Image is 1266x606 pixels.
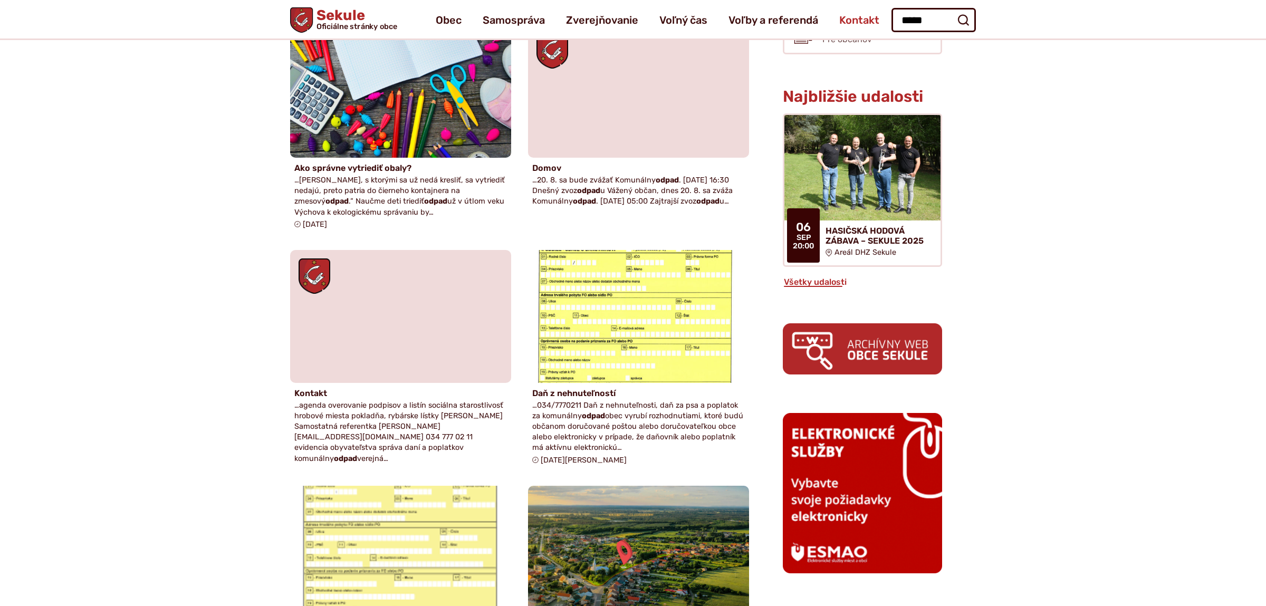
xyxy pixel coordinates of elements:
[532,388,745,398] h4: Daň z nehnuteľností
[290,7,313,33] img: Prejsť na domovskú stránku
[566,5,638,35] a: Zverejňovanie
[783,88,942,105] h3: Najbližšie udalosti
[696,197,720,206] strong: odpad
[573,197,596,206] strong: odpad
[835,248,896,257] span: Areál DHZ Sekule
[313,8,397,31] span: Sekule
[294,176,505,216] span: …[PERSON_NAME], s ktorými sa už nedá kresliť, sa vytriediť nedajú, preto patria do čierneho konta...
[793,242,814,251] span: 20:00
[839,5,879,35] a: Kontakt
[303,220,327,229] span: [DATE]
[582,411,605,420] strong: odpad
[532,176,733,206] span: …20. 8. sa bude zvážať Komunálny . [DATE] 16:30 Dnešný zvoz u Vážený občan, dnes 20. 8. sa zváža ...
[436,5,462,35] a: Obec
[483,5,545,35] a: Samospráva
[728,5,818,35] a: Voľby a referendá
[541,456,627,465] span: [DATE][PERSON_NAME]
[783,413,942,573] img: esmao_sekule_b.png
[294,388,507,398] h4: Kontakt
[656,176,679,185] strong: odpad
[783,277,848,287] a: Všetky udalosti
[793,234,814,242] span: sep
[334,454,357,463] strong: odpad
[290,7,397,33] a: Logo Sekule, prejsť na domovskú stránku.
[325,197,349,206] strong: odpad
[294,163,507,173] h4: Ako správne vytriediť obaly?
[783,113,942,267] a: HASIČSKÁ HODOVÁ ZÁBAVA – SEKULE 2025 Areál DHZ Sekule 06 sep 20:00
[316,23,398,30] span: Oficiálne stránky obce
[577,186,600,195] strong: odpad
[528,25,749,211] a: Domov …20. 8. sa bude zvážať Komunálnyodpad. [DATE] 16:30 Dnešný zvozodpadu Vážený občan, dnes 20...
[424,197,447,206] strong: odpad
[793,221,814,234] span: 06
[532,163,745,173] h4: Domov
[826,226,932,246] h4: HASIČSKÁ HODOVÁ ZÁBAVA – SEKULE 2025
[659,5,707,35] a: Voľný čas
[532,401,743,453] span: …034/7770211 Daň z nehnuteľnosti, daň za psa a poplatok za komunálny obec vyrubí rozhodnutiami, k...
[783,323,942,374] img: archiv.png
[290,250,511,468] a: Kontakt …agenda overovanie podpisov a listín sociálna starostlivosť hrobové miesta pokladňa, rybá...
[290,25,511,233] a: Ako správne vytriediť obaly? …[PERSON_NAME], s ktorými sa už nedá kresliť, sa vytriediť nedajú, p...
[528,250,749,469] a: Daň z nehnuteľností …034/7770211 Daň z nehnuteľnosti, daň za psa a poplatok za komunálnyodpadobec...
[294,401,503,463] span: …agenda overovanie podpisov a listín sociálna starostlivosť hrobové miesta pokladňa, rybárske lís...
